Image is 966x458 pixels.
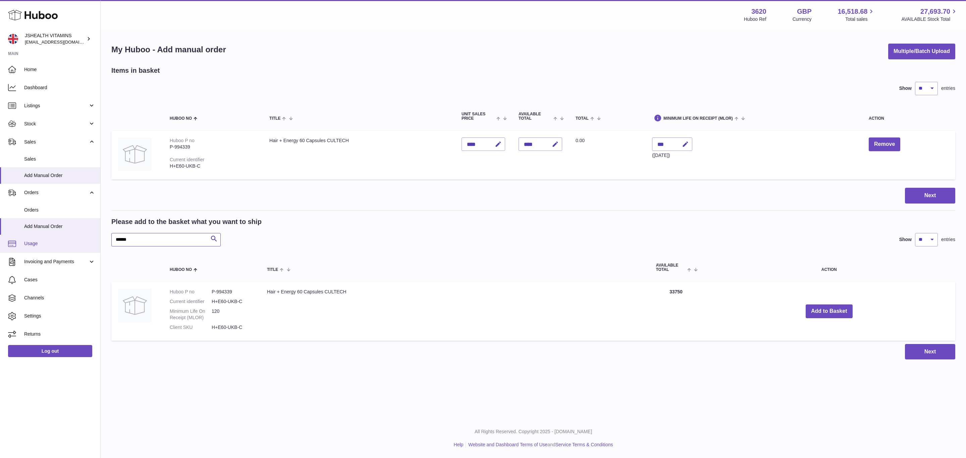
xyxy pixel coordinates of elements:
td: Hair + Energy 60 Capsules CULTECH [260,282,649,340]
dd: 120 [212,308,254,321]
span: Settings [24,313,95,319]
a: 27,693.70 AVAILABLE Stock Total [901,7,958,22]
span: Total [576,116,589,121]
span: Huboo no [170,268,192,272]
span: Minimum Life On Receipt (MLOR) [663,116,733,121]
span: Unit Sales Price [462,112,495,121]
h1: My Huboo - Add manual order [111,44,226,55]
span: 0.00 [576,138,585,143]
dt: Huboo P no [170,289,212,295]
img: Hair + Energy 60 Capsules CULTECH [118,137,152,171]
span: Channels [24,295,95,301]
label: Show [899,236,912,243]
a: 16,518.68 Total sales [838,7,875,22]
span: AVAILABLE Total [519,112,552,121]
span: Cases [24,277,95,283]
span: Total sales [845,16,875,22]
span: Huboo no [170,116,192,121]
dd: H+E60-UKB-C [212,324,254,331]
span: Stock [24,121,88,127]
div: Huboo Ref [744,16,766,22]
span: Orders [24,189,88,196]
td: 33750 [649,282,703,340]
span: AVAILABLE Stock Total [901,16,958,22]
h2: Items in basket [111,66,160,75]
dt: Client SKU [170,324,212,331]
div: H+E60-UKB-C [170,163,256,169]
span: 27,693.70 [920,7,950,16]
span: Add Manual Order [24,172,95,179]
span: entries [941,85,955,92]
img: internalAdmin-3620@internal.huboo.com [8,34,18,44]
button: Next [905,344,955,360]
button: Next [905,188,955,204]
span: Dashboard [24,84,95,91]
a: Website and Dashboard Terms of Use [468,442,547,447]
h2: Please add to the basket what you want to ship [111,217,262,226]
a: Log out [8,345,92,357]
th: Action [703,256,955,279]
dd: H+E60-UKB-C [212,298,254,305]
span: Sales [24,156,95,162]
p: All Rights Reserved. Copyright 2025 - [DOMAIN_NAME] [106,428,961,435]
span: Usage [24,240,95,247]
a: Help [454,442,464,447]
td: Hair + Energy 60 Capsules CULTECH [263,131,455,179]
span: Returns [24,331,95,337]
span: Listings [24,103,88,109]
li: and [466,442,613,448]
div: Currency [793,16,812,22]
strong: GBP [797,7,811,16]
span: Title [269,116,280,121]
div: Current identifier [170,157,205,162]
dt: Minimum Life On Receipt (MLOR) [170,308,212,321]
dd: P-994339 [212,289,254,295]
button: Remove [869,137,900,151]
div: JSHEALTH VITAMINS [25,33,85,45]
dt: Current identifier [170,298,212,305]
span: entries [941,236,955,243]
span: Sales [24,139,88,145]
span: Title [267,268,278,272]
a: Service Terms & Conditions [555,442,613,447]
button: Multiple/Batch Upload [888,44,955,59]
span: [EMAIL_ADDRESS][DOMAIN_NAME] [25,39,99,45]
strong: 3620 [751,7,766,16]
div: Huboo P no [170,138,195,143]
span: Invoicing and Payments [24,259,88,265]
button: Add to Basket [806,304,853,318]
div: ([DATE]) [652,152,692,159]
label: Show [899,85,912,92]
div: Action [869,116,949,121]
div: P-994339 [170,144,256,150]
span: AVAILABLE Total [656,263,686,272]
span: Add Manual Order [24,223,95,230]
span: Home [24,66,95,73]
img: Hair + Energy 60 Capsules CULTECH [118,289,152,322]
span: 16,518.68 [838,7,867,16]
span: Orders [24,207,95,213]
